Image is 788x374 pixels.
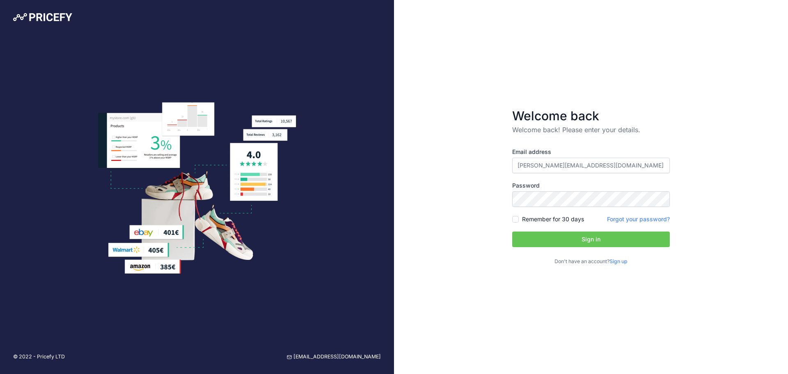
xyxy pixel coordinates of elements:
[512,125,670,135] p: Welcome back! Please enter your details.
[512,232,670,247] button: Sign in
[512,181,670,190] label: Password
[512,148,670,156] label: Email address
[609,258,628,264] a: Sign up
[512,258,670,266] p: Don't have an account?
[512,158,670,173] input: Enter your email
[13,353,65,361] p: © 2022 - Pricefy LTD
[522,215,584,223] label: Remember for 30 days
[287,353,381,361] a: [EMAIL_ADDRESS][DOMAIN_NAME]
[13,13,72,21] img: Pricefy
[607,216,670,223] a: Forgot your password?
[512,108,670,123] h3: Welcome back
